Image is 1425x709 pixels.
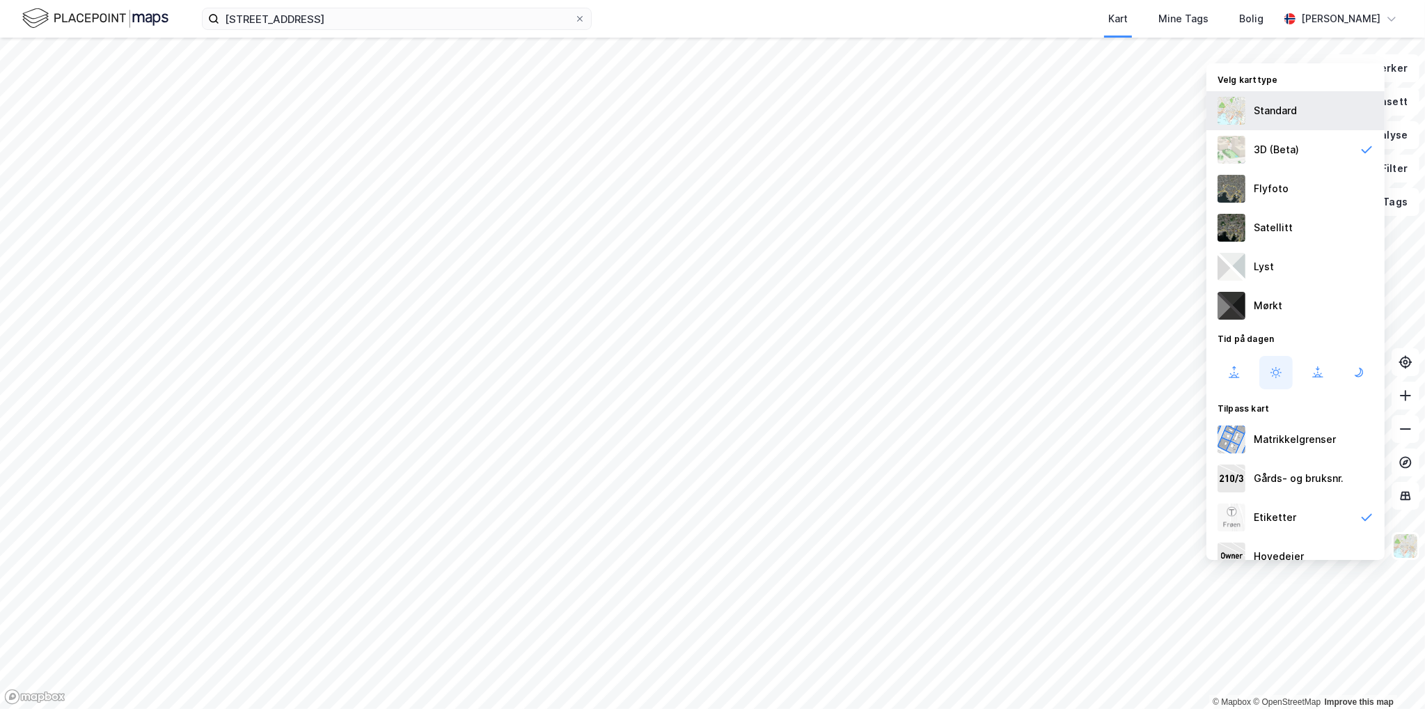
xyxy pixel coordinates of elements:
[1254,431,1336,448] div: Matrikkelgrenser
[1353,155,1419,182] button: Filter
[4,689,65,705] a: Mapbox homepage
[1218,253,1245,281] img: luj3wr1y2y3+OchiMxRmMxRlscgabnMEmZ7DJGWxyBpucwSZnsMkZbHIGm5zBJmewyRlscgabnMEmZ7DJGWxyBpucwSZnsMkZ...
[1218,292,1245,320] img: nCdM7BzjoCAAAAAElFTkSuQmCC
[1218,175,1245,203] img: Z
[22,6,168,31] img: logo.f888ab2527a4732fd821a326f86c7f29.svg
[1254,258,1274,275] div: Lyst
[1254,102,1297,119] div: Standard
[1254,509,1296,526] div: Etiketter
[1108,10,1128,27] div: Kart
[1158,10,1209,27] div: Mine Tags
[1218,426,1245,453] img: cadastreBorders.cfe08de4b5ddd52a10de.jpeg
[1355,642,1425,709] iframe: Chat Widget
[1218,136,1245,164] img: Z
[1254,297,1282,314] div: Mørkt
[1239,10,1263,27] div: Bolig
[1254,548,1304,565] div: Hovedeier
[219,8,574,29] input: Søk på adresse, matrikkel, gårdeiere, leietakere eller personer
[1254,470,1344,487] div: Gårds- og bruksnr.
[1355,188,1419,216] button: Tags
[1206,66,1385,91] div: Velg karttype
[1213,697,1251,707] a: Mapbox
[1254,141,1299,158] div: 3D (Beta)
[1301,10,1380,27] div: [PERSON_NAME]
[1218,504,1245,531] img: Z
[1206,325,1385,350] div: Tid på dagen
[1218,214,1245,242] img: 9k=
[1218,97,1245,125] img: Z
[1218,465,1245,492] img: cadastreKeys.547ab17ec502f5a4ef2b.jpeg
[1218,543,1245,570] img: majorOwner.b5e170eddb5c04bfeeff.jpeg
[1253,697,1321,707] a: OpenStreetMap
[1325,697,1394,707] a: Improve this map
[1325,54,1419,82] button: Bokmerker
[1254,180,1289,197] div: Flyfoto
[1392,533,1419,559] img: Z
[1254,219,1293,236] div: Satellitt
[1206,395,1385,420] div: Tilpass kart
